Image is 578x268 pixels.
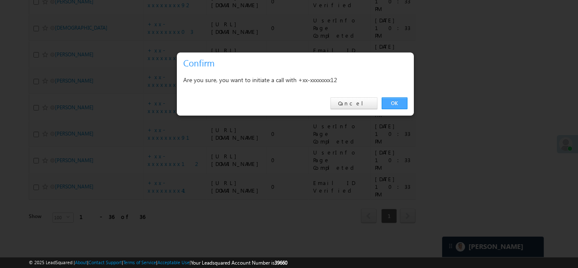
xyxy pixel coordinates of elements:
a: About [75,260,87,265]
span: © 2025 LeadSquared | | | | | [29,259,287,267]
a: Acceptable Use [157,260,190,265]
span: Your Leadsquared Account Number is [191,260,287,266]
div: Are you sure, you want to initiate a call with +xx-xxxxxxxx12 [183,75,407,85]
a: Contact Support [88,260,122,265]
a: Cancel [330,97,377,109]
h3: Confirm [183,55,411,70]
span: 39660 [275,260,287,266]
a: Terms of Service [123,260,156,265]
a: OK [382,97,407,109]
